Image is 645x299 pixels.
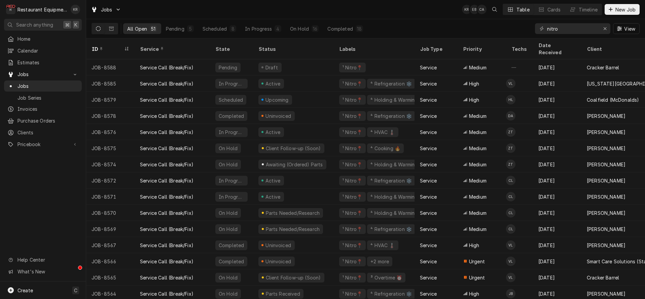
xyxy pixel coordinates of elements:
div: JOB-8574 [86,156,135,172]
div: Van Lucas's Avatar [506,79,515,88]
div: VL [506,273,515,282]
span: Pricebook [17,141,68,148]
button: New Job [605,4,640,15]
div: Completed [218,258,245,265]
div: Cole Livingston's Avatar [506,176,515,185]
div: Upcoming [265,96,290,103]
div: ZT [506,127,515,137]
div: Service [420,145,437,152]
div: [DATE] [533,269,581,286]
div: [DATE] [533,92,581,108]
div: [PERSON_NAME] [587,129,625,136]
span: Medium [469,145,487,152]
div: Active [264,80,281,87]
div: [DATE] [533,205,581,221]
div: ⁴ Holding & Warming ♨️ [370,193,425,200]
div: Cole Livingston's Avatar [506,192,515,201]
a: Calendar [4,45,82,56]
div: HL [506,95,515,104]
div: ¹ Nitro📍 [342,242,363,249]
a: Purchase Orders [4,115,82,126]
div: ¹ Nitro📍 [342,193,363,200]
div: Emily Bird's Avatar [470,5,479,14]
div: ¹ Nitro📍 [342,96,363,103]
div: Service [420,226,437,233]
div: Service [140,45,203,53]
span: Help Center [17,256,78,263]
div: Service Call (Break/Fix) [140,64,193,71]
div: Date Received [538,42,575,56]
div: JOB-8576 [86,124,135,140]
div: [DATE] [533,156,581,172]
div: Service [420,112,437,120]
div: Completed [327,25,353,32]
div: Scheduled [203,25,227,32]
div: JOB-8585 [86,75,135,92]
div: Status [258,45,327,53]
span: Medium [469,177,487,184]
div: [PERSON_NAME] [587,161,625,168]
div: Chrissy Adams's Avatar [477,5,487,14]
div: JOB-8572 [86,172,135,189]
div: Service Call (Break/Fix) [140,258,193,265]
div: [DATE] [533,140,581,156]
div: [PERSON_NAME] [587,209,625,217]
div: [DATE] [533,172,581,189]
div: Parts Received [265,290,301,297]
div: [DATE] [533,253,581,269]
div: Uninvoiced [265,258,292,265]
div: Parts Needed/Research [265,226,320,233]
div: 51 [151,25,155,32]
div: Client Follow-up (Soon) [265,145,321,152]
div: Service Call (Break/Fix) [140,112,193,120]
div: ¹ Nitro📍 [342,161,363,168]
div: Van Lucas's Avatar [506,257,515,266]
div: In Progress [245,25,272,32]
div: Labels [339,45,409,53]
div: CL [506,224,515,234]
div: JOB-8578 [86,108,135,124]
a: Jobs [4,80,82,92]
div: Jaired Brunty's Avatar [506,289,515,298]
span: Purchase Orders [17,117,78,124]
a: Go to Jobs [4,69,82,80]
div: Service Call (Break/Fix) [140,96,193,103]
div: Table [516,6,530,13]
a: Estimates [4,57,82,68]
span: K [74,21,77,28]
div: — [506,59,533,75]
div: ¹ Nitro📍 [342,112,363,120]
div: ¹ Nitro📍 [342,258,363,265]
div: Service Call (Break/Fix) [140,145,193,152]
button: View [613,23,640,34]
div: 18 [357,25,362,32]
div: ¹ Nitro📍 [342,274,363,281]
span: ⌘ [65,21,70,28]
div: Timeline [579,6,598,13]
div: Service [420,177,437,184]
div: ⁴ Refrigeration ❄️ [370,226,413,233]
div: Service Call (Break/Fix) [140,290,193,297]
div: [DATE] [533,75,581,92]
span: Medium [469,209,487,217]
span: Jobs [17,82,78,90]
div: Service Call (Break/Fix) [140,161,193,168]
div: CL [506,176,515,185]
div: State [215,45,248,53]
span: View [623,25,637,32]
div: [DATE] [533,189,581,205]
div: Service [420,96,437,103]
div: ⁴ HVAC 🌡️ [370,242,395,249]
div: ID [92,45,122,53]
div: [PERSON_NAME] [587,145,625,152]
div: JOB-8579 [86,92,135,108]
div: [DATE] [533,237,581,253]
div: On Hold [218,145,238,152]
div: Pending [166,25,184,32]
a: Go to Help Center [4,254,82,265]
div: ¹ Nitro📍 [342,64,363,71]
div: In Progress [218,80,245,87]
div: On Hold [218,226,238,233]
div: CL [506,192,515,201]
div: Parts Needed/Research [265,209,320,217]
